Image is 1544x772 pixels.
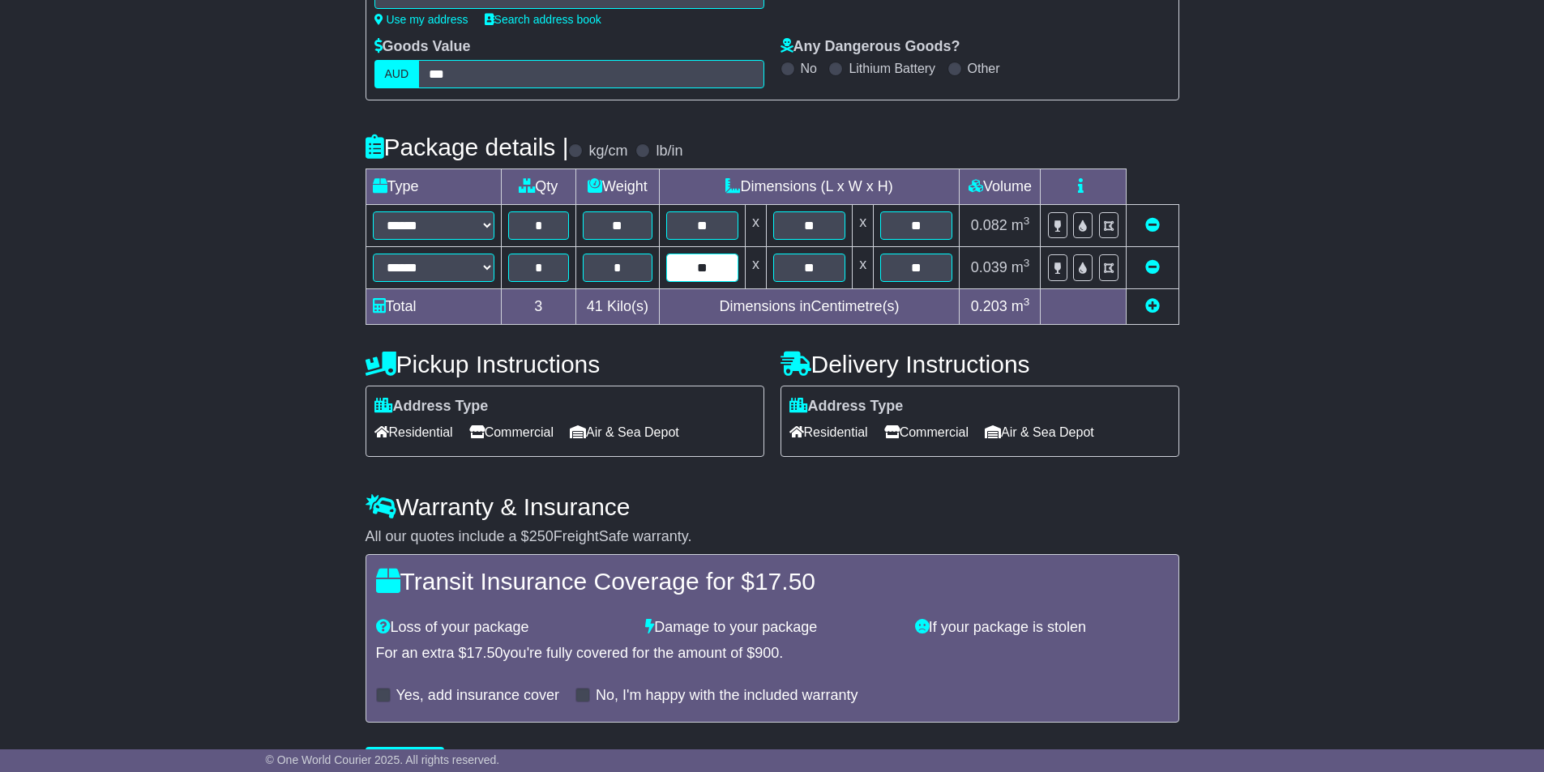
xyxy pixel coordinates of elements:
label: Address Type [789,398,904,416]
h4: Delivery Instructions [781,351,1179,377]
span: Residential [789,420,868,445]
td: Dimensions (L x W x H) [659,169,960,205]
span: 0.082 [971,217,1007,233]
span: m [1012,298,1030,314]
label: No [801,61,817,76]
h4: Pickup Instructions [366,351,764,377]
sup: 3 [1024,215,1030,227]
span: © One World Courier 2025. All rights reserved. [266,753,500,766]
label: lb/in [656,143,682,160]
label: AUD [374,60,420,88]
span: 17.50 [467,645,503,661]
sup: 3 [1024,257,1030,269]
td: Weight [576,169,660,205]
label: Any Dangerous Goods? [781,38,960,56]
span: Air & Sea Depot [570,420,679,445]
span: Residential [374,420,453,445]
td: x [745,205,766,247]
td: x [745,247,766,289]
td: Total [366,289,501,325]
td: Volume [960,169,1041,205]
span: Air & Sea Depot [985,420,1094,445]
div: All our quotes include a $ FreightSafe warranty. [366,528,1179,546]
a: Remove this item [1145,217,1160,233]
label: Goods Value [374,38,471,56]
label: No, I'm happy with the included warranty [596,687,858,705]
td: Qty [501,169,576,205]
h4: Package details | [366,134,569,160]
span: Commercial [884,420,969,445]
span: Commercial [469,420,554,445]
a: Remove this item [1145,259,1160,275]
td: Type [366,169,501,205]
span: 0.203 [971,298,1007,314]
a: Add new item [1145,298,1160,314]
td: x [853,205,874,247]
label: Lithium Battery [849,61,935,76]
div: For an extra $ you're fully covered for the amount of $ . [376,645,1169,663]
label: Address Type [374,398,489,416]
span: 250 [529,528,554,544]
span: 900 [755,645,779,661]
h4: Transit Insurance Coverage for $ [376,568,1169,595]
td: 3 [501,289,576,325]
label: kg/cm [588,143,627,160]
span: 41 [587,298,603,314]
div: Loss of your package [368,619,638,637]
h4: Warranty & Insurance [366,493,1179,520]
div: If your package is stolen [907,619,1177,637]
span: m [1012,217,1030,233]
span: 0.039 [971,259,1007,275]
span: m [1012,259,1030,275]
a: Use my address [374,13,468,26]
td: Dimensions in Centimetre(s) [659,289,960,325]
td: Kilo(s) [576,289,660,325]
td: x [853,247,874,289]
span: 17.50 [755,568,815,595]
label: Other [968,61,1000,76]
a: Search address book [485,13,601,26]
div: Damage to your package [637,619,907,637]
sup: 3 [1024,296,1030,308]
label: Yes, add insurance cover [396,687,559,705]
